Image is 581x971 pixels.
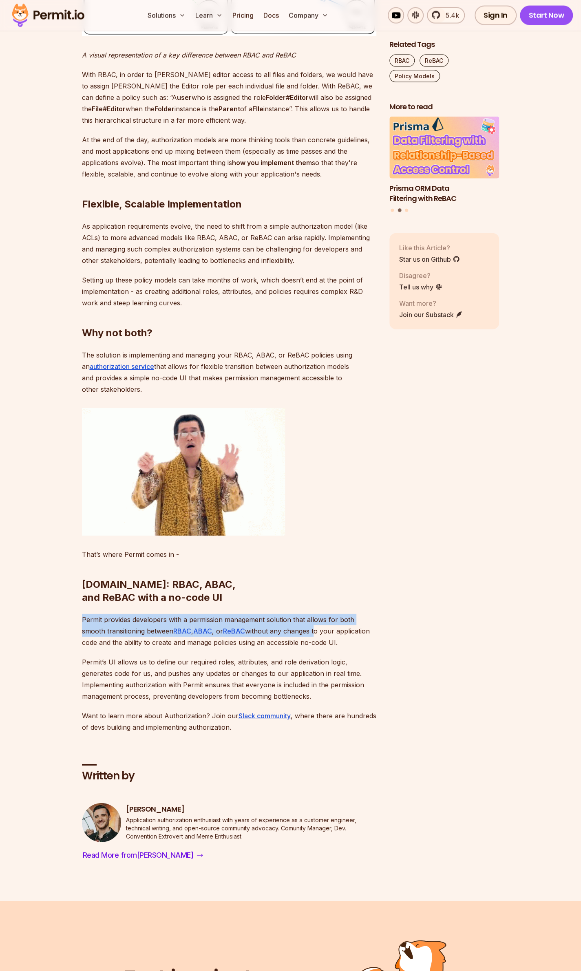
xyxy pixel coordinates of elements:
[427,7,465,24] a: 5.4k
[219,105,240,113] strong: Parent
[90,362,154,371] a: authorization service
[82,656,376,702] p: Permit’s UI allows us to define our required roles, attributes, and role derivation logic, genera...
[405,209,408,212] button: Go to slide 3
[399,309,463,319] a: Join our Substack
[82,69,376,126] p: With RBAC, in order to [PERSON_NAME] editor access to all files and folders, we would have to ass...
[399,254,460,264] a: Star us on Github
[8,2,88,29] img: Permit logo
[82,294,376,340] h2: Why not both?
[83,850,194,861] span: Read More from [PERSON_NAME]
[82,849,204,862] a: Read More from[PERSON_NAME]
[389,117,499,203] a: Prisma ORM Data Filtering with ReBACPrisma ORM Data Filtering with ReBAC
[223,627,245,635] a: ReBAC
[82,803,121,842] img: Daniel Bass
[82,165,376,211] h2: Flexible, Scalable Implementation
[389,70,440,82] a: Policy Models
[82,710,376,733] p: Want to learn more about Authorization? Join our , where there are hundreds of devs building and ...
[82,349,376,395] p: The solution is implementing and managing your RBAC, ABAC, or ReBAC policies using an that allows...
[399,243,460,252] p: Like this Article?
[475,6,517,25] a: Sign In
[126,804,376,814] h3: [PERSON_NAME]
[192,7,226,24] button: Learn
[232,159,312,167] strong: how you implement them
[520,6,573,25] a: Start Now
[441,11,459,20] span: 5.4k
[398,208,401,212] button: Go to slide 2
[82,51,296,59] em: A visual representation of a key difference between RBAC and ReBAC
[285,7,331,24] button: Company
[82,274,376,309] p: Setting up these policy models can take months of work, which doesn’t end at the point of impleme...
[126,816,376,841] p: Application authorization enthusiast with years of experience as a customer engineer, technical w...
[252,105,263,113] strong: FIle
[239,712,291,720] a: Slack community
[399,298,463,308] p: Want more?
[144,7,189,24] button: Solutions
[82,408,285,536] img: ezgif-2-da9d983523.gif
[82,614,376,648] p: Permit provides developers with a permission management solution that allows for both smooth tran...
[399,270,442,280] p: Disagree?
[389,117,499,203] li: 2 of 3
[155,105,175,113] strong: Folder
[82,545,376,604] h2: [DOMAIN_NAME]: RBAC, ABAC, and ReBAC with a no-code UI
[391,209,394,212] button: Go to slide 1
[260,7,282,24] a: Docs
[389,117,499,179] img: Prisma ORM Data Filtering with ReBAC
[82,134,376,180] p: At the end of the day, authorization models are more thinking tools than concrete guidelines, and...
[229,7,257,24] a: Pricing
[82,221,376,266] p: As application requirements evolve, the need to shift from a simple authorization model (like ACL...
[389,54,415,66] a: RBAC
[177,93,192,102] strong: user
[82,769,376,783] h2: Written by
[266,93,309,102] strong: Folder#Editor
[399,282,442,291] a: Tell us why
[420,54,448,66] a: ReBAC
[173,627,191,635] a: RBAC
[389,117,499,213] div: Posts
[193,627,212,635] a: ABAC
[389,102,499,112] h2: More to read
[82,549,376,560] p: That’s where Permit comes in -
[92,105,126,113] strong: File#Editor
[389,183,499,203] h3: Prisma ORM Data Filtering with ReBAC
[389,39,499,49] h2: Related Tags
